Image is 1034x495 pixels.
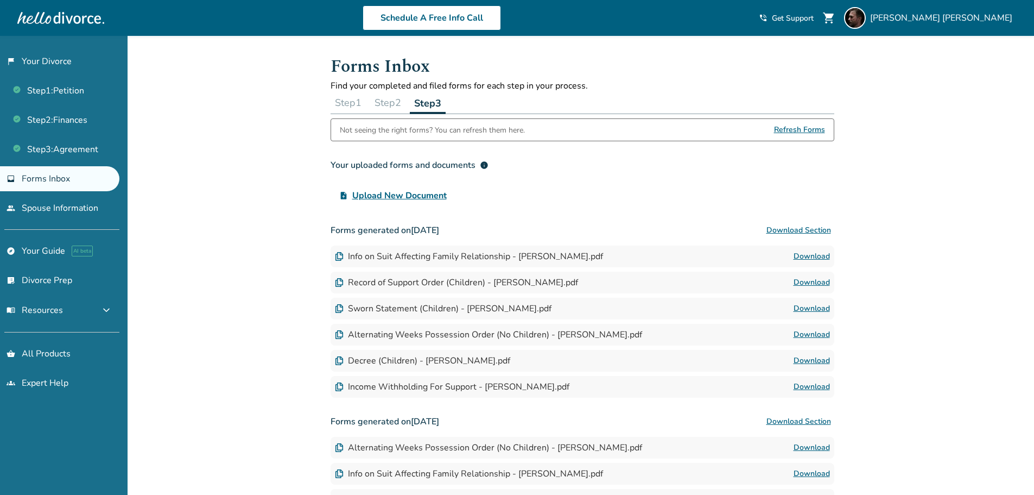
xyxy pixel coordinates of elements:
[331,220,834,241] h3: Forms generated on [DATE]
[7,349,15,358] span: shopping_basket
[7,304,63,316] span: Resources
[794,467,830,480] a: Download
[335,303,551,315] div: Sworn Statement (Children) - [PERSON_NAME].pdf
[794,250,830,263] a: Download
[822,11,835,24] span: shopping_cart
[331,53,834,80] h1: Forms Inbox
[7,379,15,387] span: groups
[335,383,344,391] img: Document
[794,302,830,315] a: Download
[794,328,830,341] a: Download
[759,14,767,22] span: phone_in_talk
[331,92,366,114] button: Step1
[339,191,348,200] span: upload_file
[22,173,70,185] span: Forms Inbox
[7,174,15,183] span: inbox
[335,381,569,393] div: Income Withholding For Support - [PERSON_NAME].pdf
[870,12,1017,24] span: [PERSON_NAME] [PERSON_NAME]
[410,92,446,114] button: Step3
[331,159,489,172] div: Your uploaded forms and documents
[7,204,15,212] span: people
[480,161,489,170] span: info
[335,252,344,261] img: Document
[335,329,642,341] div: Alternating Weeks Possession Order (No Children) - [PERSON_NAME].pdf
[335,355,510,367] div: Decree (Children) - [PERSON_NAME].pdf
[100,304,113,317] span: expand_more
[335,468,603,480] div: Info on Suit Affecting Family Relationship - [PERSON_NAME].pdf
[774,119,825,141] span: Refresh Forms
[363,5,501,30] a: Schedule A Free Info Call
[794,276,830,289] a: Download
[763,220,834,241] button: Download Section
[794,354,830,367] a: Download
[335,443,344,452] img: Document
[335,277,578,289] div: Record of Support Order (Children) - [PERSON_NAME].pdf
[794,441,830,454] a: Download
[340,119,525,141] div: Not seeing the right forms? You can refresh them here.
[772,13,814,23] span: Get Support
[352,189,447,202] span: Upload New Document
[335,304,344,313] img: Document
[763,411,834,433] button: Download Section
[7,306,15,315] span: menu_book
[335,250,603,262] div: Info on Suit Affecting Family Relationship - [PERSON_NAME].pdf
[370,92,405,114] button: Step2
[759,13,814,23] a: phone_in_talkGet Support
[331,80,834,92] p: Find your completed and filed forms for each step in your process.
[335,469,344,478] img: Document
[7,57,15,66] span: flag_2
[331,411,834,433] h3: Forms generated on [DATE]
[72,246,93,256] span: AI beta
[844,7,866,29] img: Craig Campbell
[335,442,642,454] div: Alternating Weeks Possession Order (No Children) - [PERSON_NAME].pdf
[335,356,344,365] img: Document
[335,278,344,287] img: Document
[7,276,15,285] span: list_alt_check
[7,247,15,255] span: explore
[980,443,1034,495] iframe: Chat Widget
[335,330,344,339] img: Document
[794,380,830,393] a: Download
